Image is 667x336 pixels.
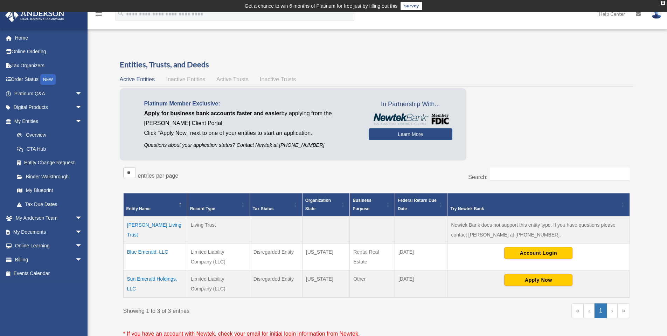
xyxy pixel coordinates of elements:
[353,198,371,211] span: Business Purpose
[187,193,250,217] th: Record Type: Activate to sort
[350,244,395,270] td: Rental Real Estate
[187,244,250,270] td: Limited Liability Company (LLC)
[302,244,349,270] td: [US_STATE]
[245,2,398,10] div: Get a chance to win 6 months of Platinum for free just by filling out this
[447,216,630,244] td: Newtek Bank does not support this entity type. If you have questions please contact [PERSON_NAME]...
[120,59,633,70] h3: Entities, Trusts, and Deeds
[302,193,349,217] th: Organization State: Activate to sort
[504,250,572,255] a: Account Login
[369,99,452,110] span: In Partnership With...
[401,2,422,10] a: survey
[10,170,89,184] a: Binder Walkthrough
[5,87,93,101] a: Platinum Q&Aarrow_drop_down
[187,270,250,298] td: Limited Liability Company (LLC)
[10,128,86,142] a: Overview
[350,193,395,217] th: Business Purpose: Activate to sort
[144,128,358,138] p: Click "Apply Now" next to one of your entities to start an application.
[250,244,302,270] td: Disregarded Entity
[10,142,89,156] a: CTA Hub
[75,253,89,267] span: arrow_drop_down
[123,193,187,217] th: Entity Name: Activate to invert sorting
[123,303,371,316] div: Showing 1 to 3 of 3 entries
[305,198,331,211] span: Organization State
[40,74,56,85] div: NEW
[5,225,93,239] a: My Documentsarrow_drop_down
[10,156,89,170] a: Entity Change Request
[302,270,349,298] td: [US_STATE]
[450,205,619,213] div: Try Newtek Bank
[504,274,572,286] button: Apply Now
[144,99,358,109] p: Platinum Member Exclusive:
[5,101,93,115] a: Digital Productsarrow_drop_down
[75,239,89,253] span: arrow_drop_down
[372,114,449,125] img: NewtekBankLogoSM.png
[5,253,93,267] a: Billingarrow_drop_down
[144,109,358,128] p: by applying from the [PERSON_NAME] Client Portal.
[10,184,89,198] a: My Blueprint
[350,270,395,298] td: Other
[126,206,151,211] span: Entity Name
[5,31,93,45] a: Home
[447,193,630,217] th: Try Newtek Bank : Activate to sort
[5,45,93,59] a: Online Ordering
[398,198,437,211] span: Federal Return Due Date
[190,206,215,211] span: Record Type
[595,303,607,318] a: 1
[468,174,487,180] label: Search:
[5,211,93,225] a: My Anderson Teamarrow_drop_down
[5,267,93,281] a: Events Calendar
[120,76,155,82] span: Active Entities
[95,10,103,18] i: menu
[166,76,205,82] span: Inactive Entities
[75,225,89,239] span: arrow_drop_down
[651,9,662,19] img: User Pic
[75,114,89,129] span: arrow_drop_down
[75,211,89,226] span: arrow_drop_down
[504,247,572,259] button: Account Login
[5,59,93,73] a: Tax Organizers
[10,197,89,211] a: Tax Due Dates
[5,73,93,87] a: Order StatusNEW
[216,76,249,82] span: Active Trusts
[260,76,296,82] span: Inactive Trusts
[5,239,93,253] a: Online Learningarrow_drop_down
[3,8,67,22] img: Anderson Advisors Platinum Portal
[395,193,447,217] th: Federal Return Due Date: Activate to sort
[123,216,187,244] td: [PERSON_NAME] Living Trust
[144,141,358,150] p: Questions about your application status? Contact Newtek at [PHONE_NUMBER]
[144,110,282,116] span: Apply for business bank accounts faster and easier
[250,193,302,217] th: Tax Status: Activate to sort
[138,173,179,179] label: entries per page
[117,9,125,17] i: search
[584,303,595,318] a: Previous
[395,244,447,270] td: [DATE]
[187,216,250,244] td: Living Trust
[123,244,187,270] td: Blue Emerald, LLC
[250,270,302,298] td: Disregarded Entity
[253,206,274,211] span: Tax Status
[95,12,103,18] a: menu
[123,270,187,298] td: Sun Emerald Holdings, LLC
[661,1,665,5] div: close
[5,114,89,128] a: My Entitiesarrow_drop_down
[369,128,452,140] a: Learn More
[75,101,89,115] span: arrow_drop_down
[571,303,584,318] a: First
[75,87,89,101] span: arrow_drop_down
[395,270,447,298] td: [DATE]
